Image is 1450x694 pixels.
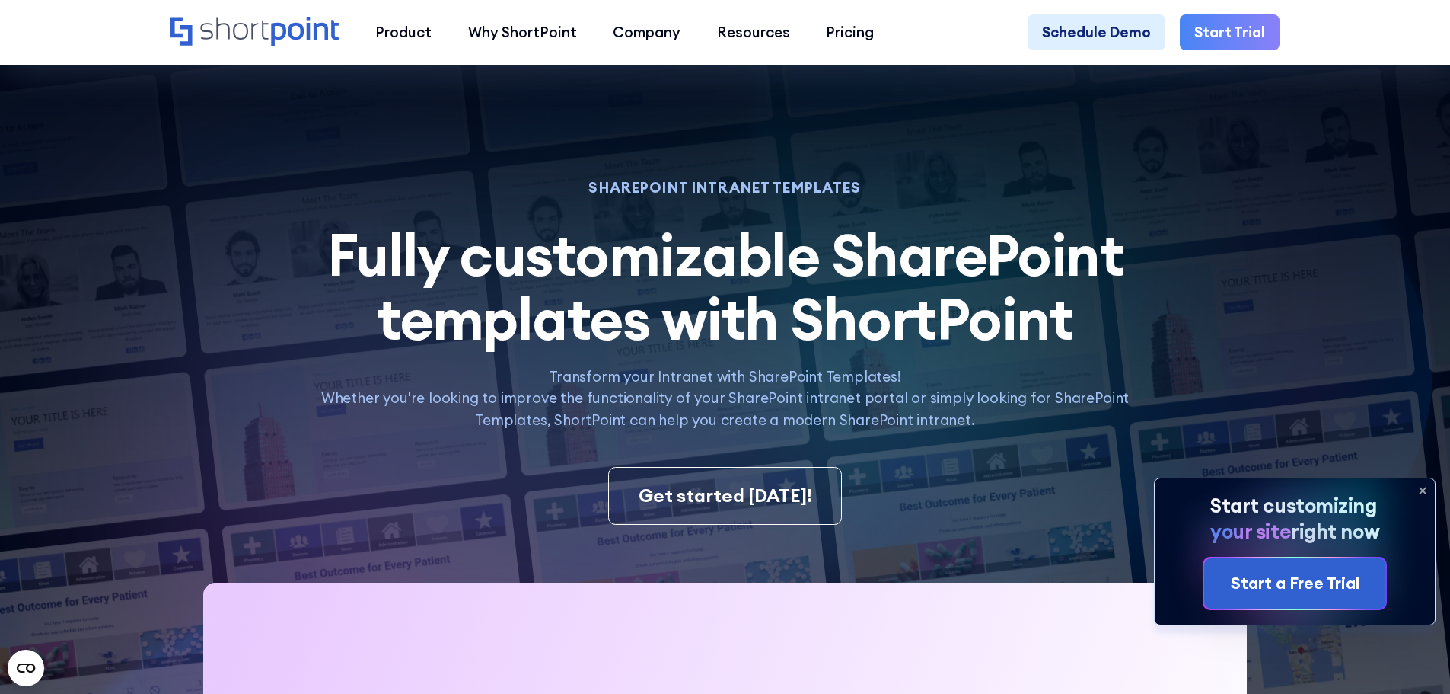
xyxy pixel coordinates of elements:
[301,366,1149,431] p: Transform your Intranet with SharePoint Templates! Whether you're looking to improve the function...
[613,21,680,43] div: Company
[717,21,790,43] div: Resources
[375,21,432,43] div: Product
[170,17,339,48] a: Home
[639,482,812,510] div: Get started [DATE]!
[450,14,595,51] a: Why ShortPoint
[357,14,450,51] a: Product
[826,21,874,43] div: Pricing
[1231,571,1359,596] div: Start a Free Trial
[1028,14,1165,51] a: Schedule Demo
[594,14,699,51] a: Company
[608,467,841,525] a: Get started [DATE]!
[1204,558,1385,609] a: Start a Free Trial
[1374,621,1450,694] iframe: Chat Widget
[808,14,893,51] a: Pricing
[699,14,808,51] a: Resources
[1180,14,1280,51] a: Start Trial
[468,21,577,43] div: Why ShortPoint
[8,650,44,686] button: Open CMP widget
[301,181,1149,194] h1: SHAREPOINT INTRANET TEMPLATES
[327,218,1123,355] span: Fully customizable SharePoint templates with ShortPoint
